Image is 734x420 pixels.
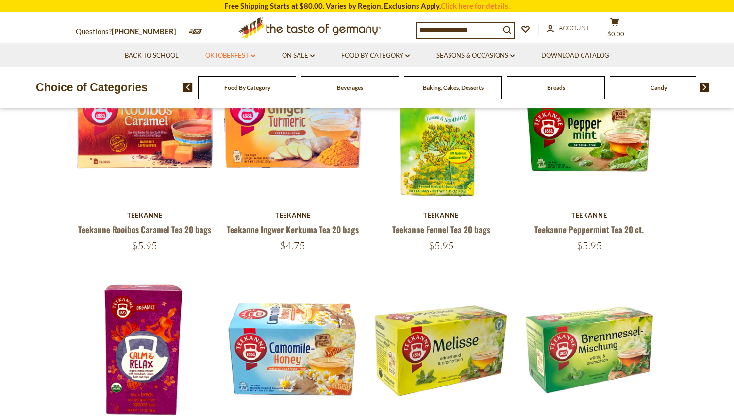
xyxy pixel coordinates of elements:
a: On Sale [282,50,315,61]
a: Seasons & Occasions [436,50,515,61]
button: $0.00 [600,17,629,42]
a: Click here for details. [441,1,510,10]
a: Beverages [337,84,363,91]
span: $5.95 [132,239,157,252]
p: Questions? [76,25,183,38]
img: Teekanne [520,281,658,419]
a: Teekanne Ingwer Kerkuma Tea 20 bags [227,223,359,235]
a: Teekanne Rooibos Caramel Tea 20 bags [78,223,211,235]
div: Teekanne [520,211,658,219]
span: $5.95 [429,239,454,252]
a: Download Catalog [541,50,609,61]
span: $4.75 [280,239,305,252]
a: Oktoberfest [205,50,255,61]
a: Baking, Cakes, Desserts [423,84,484,91]
img: Teekanne [224,281,362,419]
img: next arrow [700,83,709,92]
a: Breads [547,84,565,91]
a: Teekanne Fennel Tea 20 bags [392,223,490,235]
img: previous arrow [183,83,193,92]
span: Account [559,24,590,32]
img: Teekanne [76,60,214,197]
div: Teekanne [372,211,510,219]
span: $5.95 [577,239,602,252]
a: Food By Category [224,84,270,91]
a: Teekanne Peppermint Tea 20 ct. [534,223,644,235]
img: Teekanne [372,281,510,419]
a: Food By Category [341,50,410,61]
img: Teekanne [520,60,658,197]
a: Back to School [125,50,179,61]
div: Teekanne [224,211,362,219]
div: Teekanne [76,211,214,219]
img: Teekanne [224,60,362,197]
a: [PHONE_NUMBER] [112,27,176,35]
a: Candy [651,84,667,91]
img: Teekanne [76,281,214,419]
img: Teekanne [372,60,510,197]
span: $0.00 [607,30,624,38]
a: Account [547,23,590,34]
